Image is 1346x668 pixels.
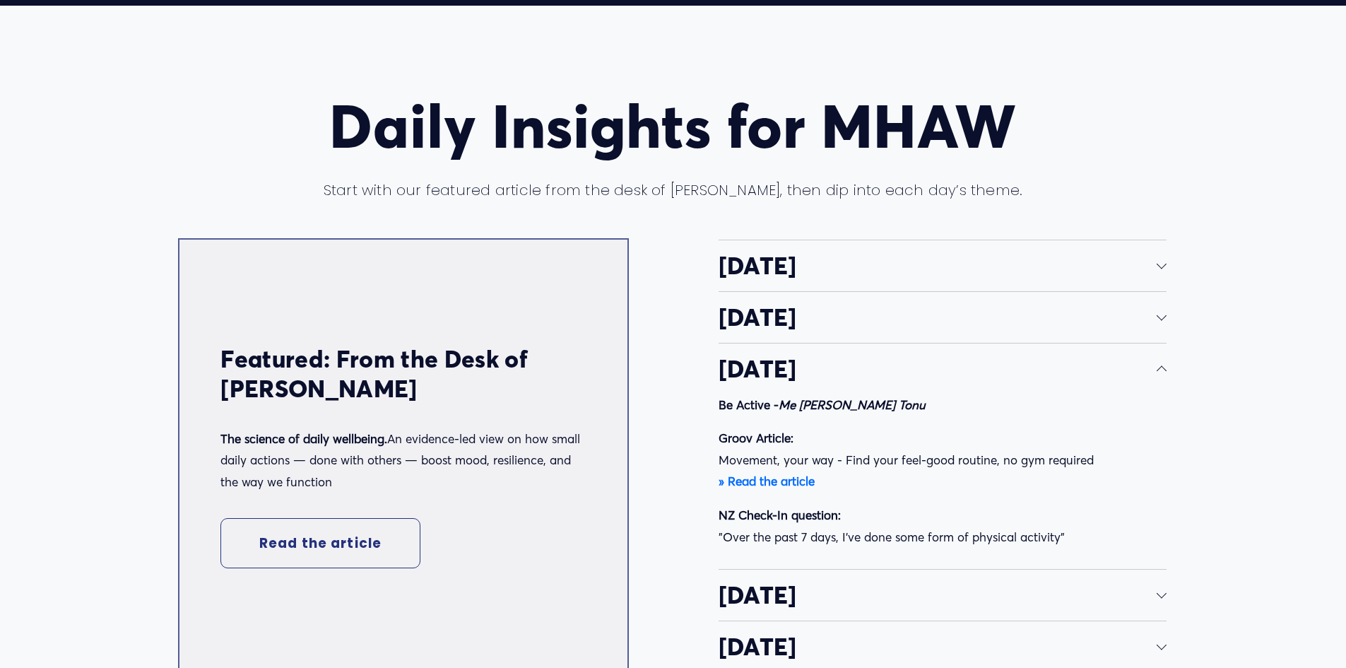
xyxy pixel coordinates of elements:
span: [DATE] [719,354,1157,384]
a: Read the article [220,518,420,568]
button: [DATE] [719,570,1167,621]
p: Movement, your way - Find your feel-good routine, no gym required [719,428,1167,493]
a: » Read the article [719,474,815,488]
h3: Featured: From the Desk of [PERSON_NAME] [220,344,586,404]
p: An evidence‑led view on how small daily actions — done with others — boost mood, resilience, and ... [220,428,586,493]
span: [DATE] [719,303,1157,332]
em: Me [PERSON_NAME] Tonu [779,397,926,412]
h1: Daily Insights for MHAW [304,94,1043,160]
p: "Over the past 7 days, I've done some form of physical activity" [719,505,1167,548]
strong: Be Active - [719,397,926,412]
button: [DATE] [719,240,1167,291]
strong: NZ Check-In question: [719,508,841,522]
h4: Start with our featured article from the desk of [PERSON_NAME], then dip into each day’s theme. [304,181,1043,199]
span: [DATE] [719,632,1157,662]
span: [DATE] [719,251,1157,281]
strong: Groov Article: [719,430,793,445]
strong: The science of daily wellbeing. [220,431,387,446]
span: [DATE] [719,580,1157,610]
button: [DATE] [719,344,1167,394]
div: [DATE] [719,394,1167,570]
button: [DATE] [719,292,1167,343]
